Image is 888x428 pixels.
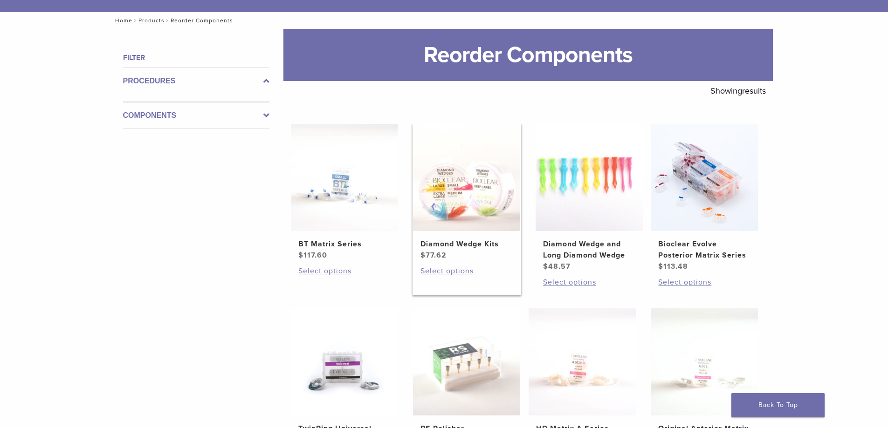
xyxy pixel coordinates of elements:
[298,238,391,250] h2: BT Matrix Series
[658,277,750,288] a: Select options for “Bioclear Evolve Posterior Matrix Series”
[109,12,780,29] nav: Reorder Components
[291,308,398,415] img: TwinRing Universal
[290,124,399,261] a: BT Matrix SeriesBT Matrix Series $117.60
[731,393,825,417] a: Back To Top
[112,17,132,24] a: Home
[413,308,520,415] img: RS Polisher
[651,124,758,231] img: Bioclear Evolve Posterior Matrix Series
[291,124,398,231] img: BT Matrix Series
[420,265,513,277] a: Select options for “Diamond Wedge Kits”
[123,75,269,87] label: Procedures
[283,29,773,81] h1: Reorder Components
[132,18,138,23] span: /
[543,262,571,271] bdi: 48.57
[536,124,643,231] img: Diamond Wedge and Long Diamond Wedge
[650,124,759,272] a: Bioclear Evolve Posterior Matrix SeriesBioclear Evolve Posterior Matrix Series $113.48
[413,124,520,231] img: Diamond Wedge Kits
[543,262,548,271] span: $
[658,262,688,271] bdi: 113.48
[413,124,521,261] a: Diamond Wedge KitsDiamond Wedge Kits $77.62
[658,238,750,261] h2: Bioclear Evolve Posterior Matrix Series
[298,251,303,260] span: $
[123,110,269,121] label: Components
[543,277,635,288] a: Select options for “Diamond Wedge and Long Diamond Wedge”
[298,251,327,260] bdi: 117.60
[165,18,171,23] span: /
[651,308,758,415] img: Original Anterior Matrix - A Series
[138,17,165,24] a: Products
[298,265,391,277] a: Select options for “BT Matrix Series”
[535,124,644,272] a: Diamond Wedge and Long Diamond WedgeDiamond Wedge and Long Diamond Wedge $48.57
[710,81,766,101] p: Showing results
[420,251,426,260] span: $
[420,251,447,260] bdi: 77.62
[529,308,636,415] img: HD Matrix A Series
[658,262,663,271] span: $
[543,238,635,261] h2: Diamond Wedge and Long Diamond Wedge
[420,238,513,250] h2: Diamond Wedge Kits
[123,52,269,63] h4: Filter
